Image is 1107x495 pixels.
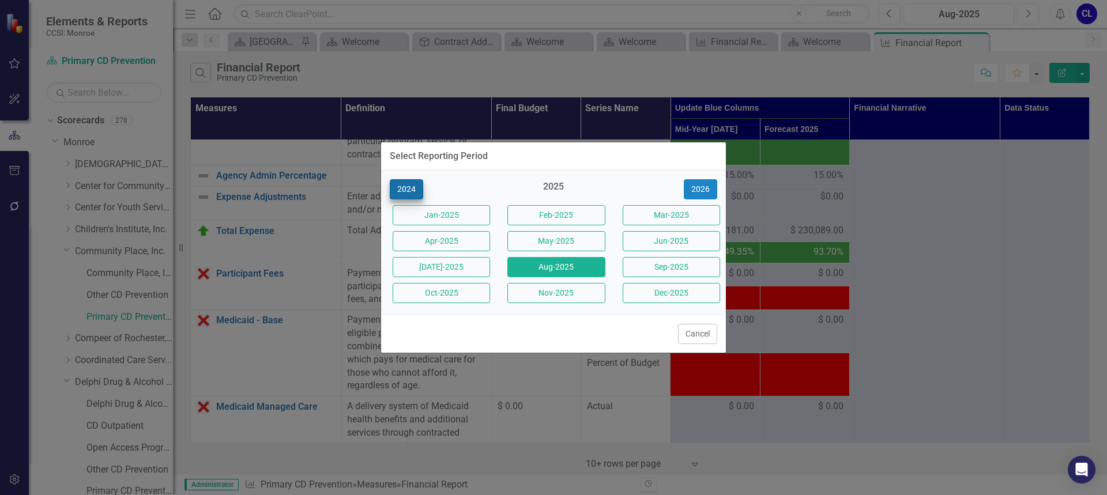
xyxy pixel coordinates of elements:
button: Dec-2025 [623,283,720,303]
button: Jun-2025 [623,231,720,251]
div: Open Intercom Messenger [1068,456,1095,483]
button: Oct-2025 [393,283,490,303]
button: Jan-2025 [393,205,490,225]
div: Select Reporting Period [390,151,488,161]
button: 2024 [390,179,423,199]
button: Feb-2025 [507,205,605,225]
button: [DATE]-2025 [393,257,490,277]
div: 2025 [504,180,602,199]
button: Apr-2025 [393,231,490,251]
button: Sep-2025 [623,257,720,277]
button: May-2025 [507,231,605,251]
button: 2026 [684,179,717,199]
button: Cancel [678,324,717,344]
button: Nov-2025 [507,283,605,303]
button: Mar-2025 [623,205,720,225]
button: Aug-2025 [507,257,605,277]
